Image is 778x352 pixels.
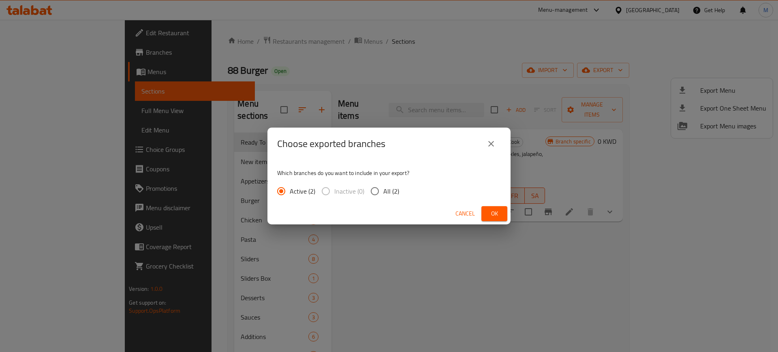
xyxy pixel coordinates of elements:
[277,137,385,150] h2: Choose exported branches
[455,209,475,219] span: Cancel
[277,169,501,177] p: Which branches do you want to include in your export?
[383,186,399,196] span: All (2)
[452,206,478,221] button: Cancel
[290,186,315,196] span: Active (2)
[334,186,364,196] span: Inactive (0)
[488,209,501,219] span: Ok
[481,134,501,154] button: close
[481,206,507,221] button: Ok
